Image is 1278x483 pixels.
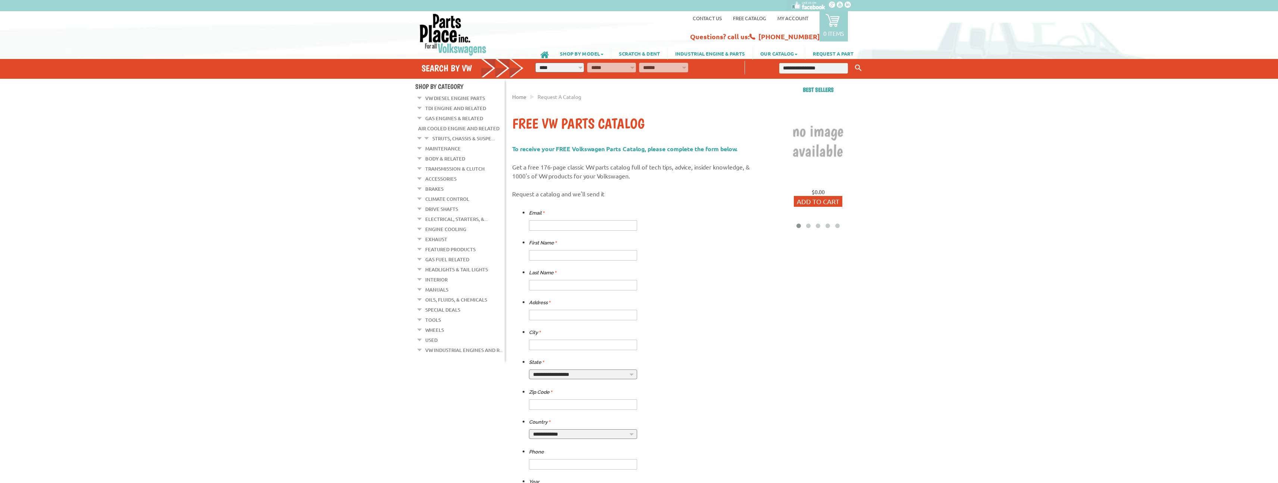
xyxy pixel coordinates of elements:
a: Home [512,93,526,100]
a: Featured Products [425,244,476,254]
a: Contact us [693,15,722,21]
a: SHOP BY MODEL [552,47,611,60]
a: TDI Engine and Related [425,103,486,113]
a: OUR CATALOG [753,47,805,60]
a: My Account [777,15,808,21]
a: Electrical, Starters, &... [425,214,488,224]
span: Request a Catalog [538,93,581,100]
a: Headlights & Tail Lights [425,265,488,274]
label: Address [529,298,551,307]
img: Parts Place Inc! [419,13,487,56]
a: Oils, Fluids, & Chemicals [425,295,487,305]
span: Add to Cart [797,197,839,205]
a: Manuals [425,285,448,295]
a: Free Catalog [733,15,766,21]
a: Gas Fuel Related [425,255,469,264]
label: Last Name [529,268,557,277]
a: SCRATCH & DENT [611,47,667,60]
a: Air Cooled Engine and Related [418,124,499,133]
a: Gas Engines & Related [425,113,483,123]
a: Drive Shafts [425,204,458,214]
p: Request a catalog and we'll send it [512,189,766,198]
button: Keyword Search [853,62,864,74]
p: 0 items [823,29,844,37]
label: City [529,328,541,337]
a: Wheels [425,325,444,335]
a: Accessories [425,174,457,184]
h1: Free VW Parts Catalog [512,115,766,133]
a: VW Diesel Engine Parts [425,93,485,103]
a: INDUSTRIAL ENGINE & PARTS [668,47,752,60]
a: Special Deals [425,305,460,315]
a: Used [425,335,438,345]
a: REQUEST A PART [805,47,861,60]
a: Interior [425,275,448,284]
a: Climate Control [425,194,469,204]
label: First Name [529,239,557,247]
label: Country [529,418,551,427]
span: To receive your FREE Volkswagen Parts Catalog, please complete the form below. [512,145,738,153]
a: Body & Related [425,154,465,163]
span: $0.00 [812,188,825,195]
label: State [529,358,544,367]
a: Tools [425,315,441,325]
a: VW Industrial Engines and R... [425,345,503,355]
label: Email [529,209,545,218]
a: Struts, Chassis & Suspe... [432,134,495,143]
label: Phone [529,448,544,456]
button: Add to Cart [794,196,842,207]
a: 0 items [820,11,848,41]
p: Get a free 176-page classic VW parts catalog full of tech tips, advice, insider knowledge, & 1000... [512,162,766,180]
a: Maintenance [425,144,461,153]
label: Zip Code [529,388,552,397]
h4: Search by VW [422,63,524,74]
a: Brakes [425,184,444,194]
h2: Best sellers [773,86,863,93]
a: Exhaust [425,234,447,244]
h4: Shop By Category [415,82,505,90]
a: Transmission & Clutch [425,164,485,174]
a: Engine Cooling [425,224,466,234]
